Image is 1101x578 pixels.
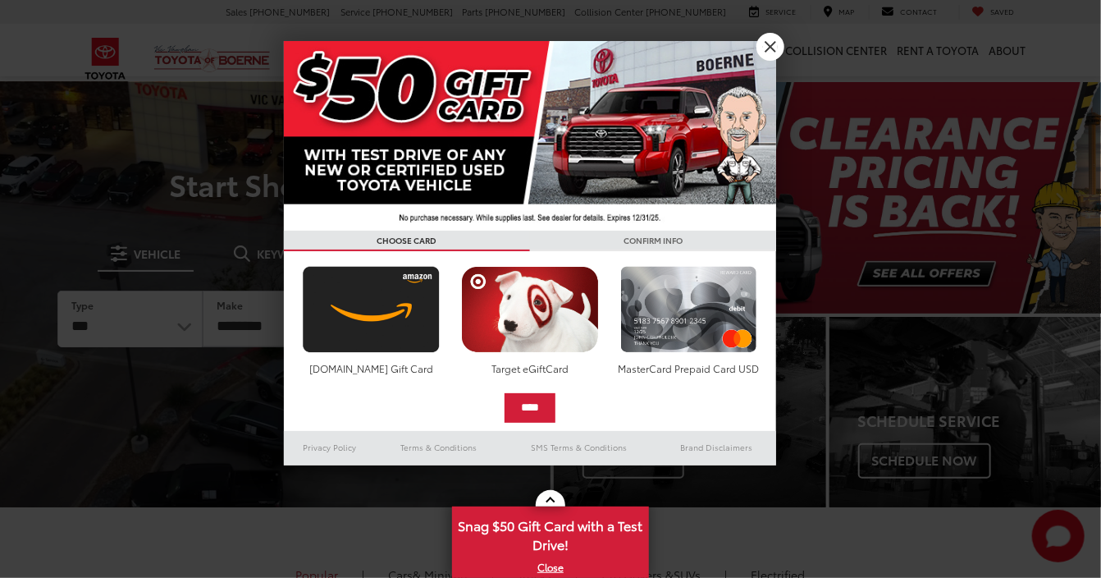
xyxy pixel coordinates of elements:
[457,361,602,375] div: Target eGiftCard
[656,438,776,457] a: Brand Disclaimers
[616,266,761,353] img: mastercard.png
[616,361,761,375] div: MasterCard Prepaid Card USD
[299,266,444,353] img: amazoncard.png
[299,361,444,375] div: [DOMAIN_NAME] Gift Card
[284,41,776,231] img: 42635_top_851395.jpg
[376,438,501,457] a: Terms & Conditions
[454,508,647,558] span: Snag $50 Gift Card with a Test Drive!
[284,231,530,251] h3: CHOOSE CARD
[530,231,776,251] h3: CONFIRM INFO
[457,266,602,353] img: targetcard.png
[501,438,656,457] a: SMS Terms & Conditions
[284,438,376,457] a: Privacy Policy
